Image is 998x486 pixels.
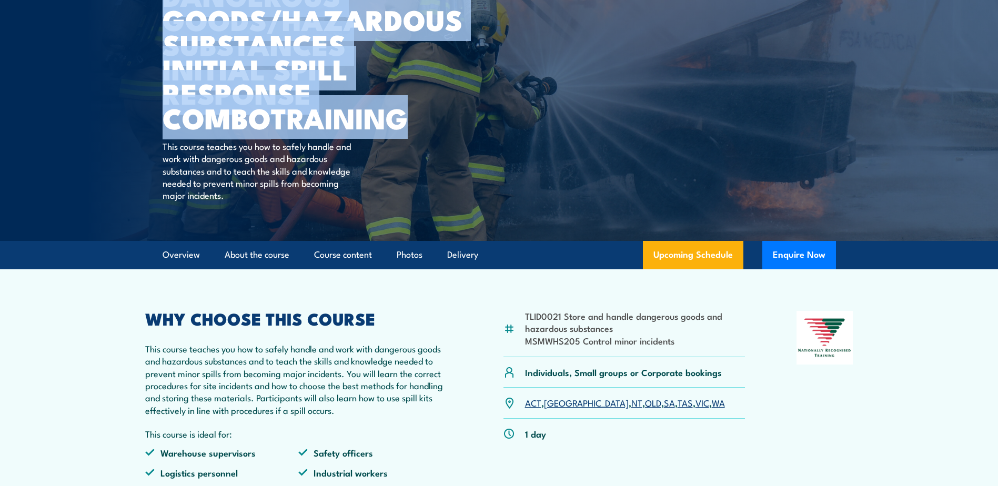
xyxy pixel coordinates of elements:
[797,311,853,364] img: Nationally Recognised Training logo.
[145,342,452,416] p: This course teaches you how to safely handle and work with dangerous goods and hazardous substanc...
[397,241,422,269] a: Photos
[762,241,836,269] button: Enquire Now
[145,447,299,459] li: Warehouse supervisors
[271,95,408,139] strong: TRAINING
[678,396,693,409] a: TAS
[145,467,299,479] li: Logistics personnel
[145,428,452,440] p: This course is ideal for:
[525,428,546,440] p: 1 day
[525,366,722,378] p: Individuals, Small groups or Corporate bookings
[525,310,745,335] li: TLID0021 Store and handle dangerous goods and hazardous substances
[145,311,452,326] h2: WHY CHOOSE THIS COURSE
[643,241,743,269] a: Upcoming Schedule
[631,396,642,409] a: NT
[525,335,745,347] li: MSMWHS205 Control minor incidents
[525,397,725,409] p: , , , , , , ,
[163,241,200,269] a: Overview
[525,396,541,409] a: ACT
[664,396,675,409] a: SA
[298,467,452,479] li: Industrial workers
[447,241,478,269] a: Delivery
[225,241,289,269] a: About the course
[712,396,725,409] a: WA
[645,396,661,409] a: QLD
[163,140,355,201] p: This course teaches you how to safely handle and work with dangerous goods and hazardous substanc...
[314,241,372,269] a: Course content
[544,396,629,409] a: [GEOGRAPHIC_DATA]
[298,447,452,459] li: Safety officers
[695,396,709,409] a: VIC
